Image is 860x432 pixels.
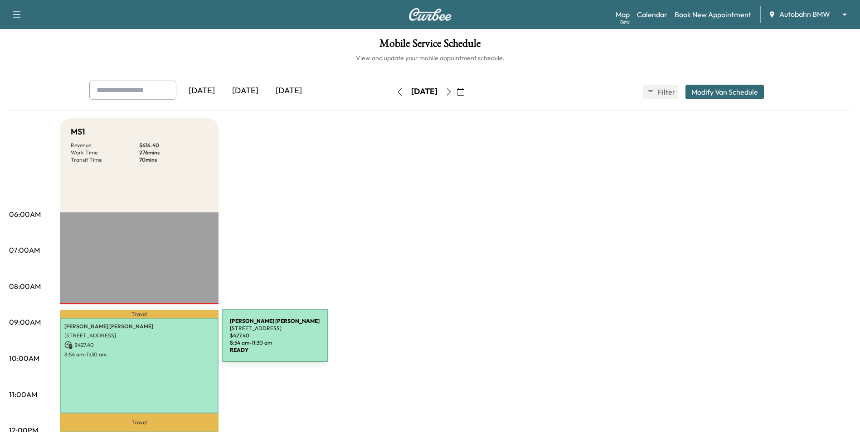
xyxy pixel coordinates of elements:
[685,85,764,99] button: Modify Van Schedule
[180,81,224,101] div: [DATE]
[71,149,139,156] p: Work Time
[658,86,674,97] span: Filter
[9,38,851,53] h1: Mobile Service Schedule
[9,53,851,62] h6: View and update your mobile appointment schedule.
[9,317,41,327] p: 09:00AM
[64,351,214,358] p: 8:54 am - 11:30 am
[779,9,830,19] span: Autobahn BMW
[64,332,214,339] p: [STREET_ADDRESS]
[9,353,39,364] p: 10:00AM
[139,142,208,149] p: $ 616.40
[411,86,437,97] div: [DATE]
[64,341,214,349] p: $ 427.40
[408,8,452,21] img: Curbee Logo
[620,19,630,25] div: Beta
[71,156,139,163] p: Transit Time
[71,125,85,138] h5: MS1
[643,85,678,99] button: Filter
[9,245,40,255] p: 07:00AM
[71,142,139,149] p: Revenue
[9,281,41,292] p: 08:00AM
[139,149,208,156] p: 276 mins
[637,9,667,20] a: Calendar
[267,81,311,101] div: [DATE]
[139,156,208,163] p: 70 mins
[616,9,630,20] a: MapBeta
[9,389,37,400] p: 11:00AM
[675,9,751,20] a: Book New Appointment
[60,310,219,318] p: Travel
[60,413,219,432] p: Travel
[64,323,214,330] p: [PERSON_NAME] [PERSON_NAME]
[9,209,41,220] p: 06:00AM
[224,81,267,101] div: [DATE]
